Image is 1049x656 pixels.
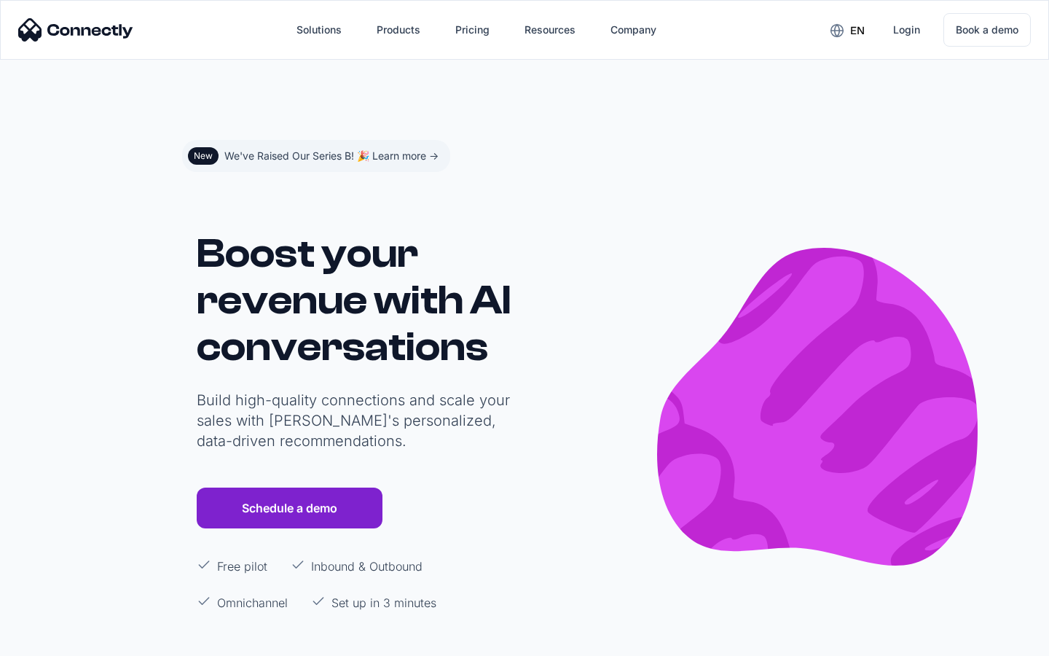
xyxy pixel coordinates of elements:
[943,13,1031,47] a: Book a demo
[182,140,450,172] a: NewWe've Raised Our Series B! 🎉 Learn more ->
[197,230,517,370] h1: Boost your revenue with AI conversations
[224,146,439,166] div: We've Raised Our Series B! 🎉 Learn more ->
[850,20,865,41] div: en
[311,558,423,575] p: Inbound & Outbound
[610,20,656,40] div: Company
[217,594,288,612] p: Omnichannel
[444,12,501,47] a: Pricing
[377,20,420,40] div: Products
[296,20,342,40] div: Solutions
[881,12,932,47] a: Login
[217,558,267,575] p: Free pilot
[29,630,87,651] ul: Language list
[194,150,213,162] div: New
[197,390,517,451] p: Build high-quality connections and scale your sales with [PERSON_NAME]'s personalized, data-drive...
[331,594,436,612] p: Set up in 3 minutes
[455,20,490,40] div: Pricing
[18,18,133,42] img: Connectly Logo
[15,629,87,651] aside: Language selected: English
[197,488,382,528] a: Schedule a demo
[893,20,920,40] div: Login
[524,20,575,40] div: Resources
